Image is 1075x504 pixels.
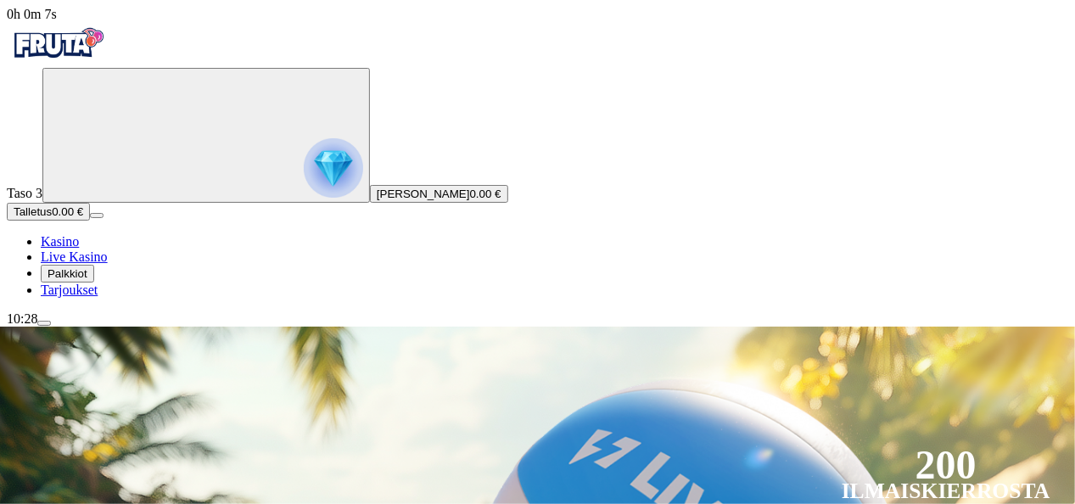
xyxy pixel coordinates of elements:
[7,186,42,200] span: Taso 3
[7,53,109,67] a: Fruta
[90,213,104,218] button: menu
[370,185,508,203] button: [PERSON_NAME]0.00 €
[842,481,1050,501] div: Ilmaiskierrosta
[52,205,83,218] span: 0.00 €
[41,283,98,297] span: Tarjoukset
[41,249,108,264] a: poker-chip iconLive Kasino
[42,68,370,203] button: reward progress
[7,203,90,221] button: Talletusplus icon0.00 €
[470,188,501,200] span: 0.00 €
[377,188,470,200] span: [PERSON_NAME]
[37,321,51,326] button: menu
[915,455,977,475] div: 200
[41,265,94,283] button: reward iconPalkkiot
[14,205,52,218] span: Talletus
[7,311,37,326] span: 10:28
[41,234,79,249] a: diamond iconKasino
[41,234,79,249] span: Kasino
[7,22,109,64] img: Fruta
[7,7,57,21] span: user session time
[41,249,108,264] span: Live Kasino
[7,22,1068,298] nav: Primary
[48,267,87,280] span: Palkkiot
[41,283,98,297] a: gift-inverted iconTarjoukset
[304,138,363,198] img: reward progress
